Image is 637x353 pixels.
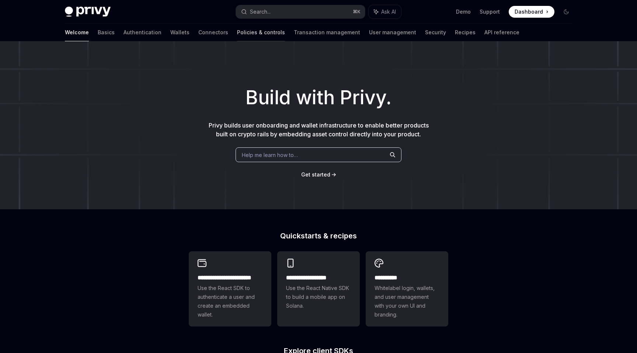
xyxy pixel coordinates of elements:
[189,232,448,240] h2: Quickstarts & recipes
[198,24,228,41] a: Connectors
[509,6,554,18] a: Dashboard
[123,24,161,41] a: Authentication
[366,251,448,326] a: **** *****Whitelabel login, wallets, and user management with your own UI and branding.
[250,7,271,16] div: Search...
[65,7,111,17] img: dark logo
[456,8,471,15] a: Demo
[480,8,500,15] a: Support
[369,24,416,41] a: User management
[381,8,396,15] span: Ask AI
[375,284,439,319] span: Whitelabel login, wallets, and user management with your own UI and branding.
[484,24,519,41] a: API reference
[236,5,365,18] button: Search...⌘K
[12,83,625,112] h1: Build with Privy.
[286,284,351,310] span: Use the React Native SDK to build a mobile app on Solana.
[237,24,285,41] a: Policies & controls
[198,284,262,319] span: Use the React SDK to authenticate a user and create an embedded wallet.
[294,24,360,41] a: Transaction management
[560,6,572,18] button: Toggle dark mode
[209,122,429,138] span: Privy builds user onboarding and wallet infrastructure to enable better products built on crypto ...
[369,5,401,18] button: Ask AI
[353,9,361,15] span: ⌘ K
[65,24,89,41] a: Welcome
[455,24,476,41] a: Recipes
[242,151,298,159] span: Help me learn how to…
[98,24,115,41] a: Basics
[515,8,543,15] span: Dashboard
[170,24,189,41] a: Wallets
[301,171,330,178] a: Get started
[277,251,360,326] a: **** **** **** ***Use the React Native SDK to build a mobile app on Solana.
[425,24,446,41] a: Security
